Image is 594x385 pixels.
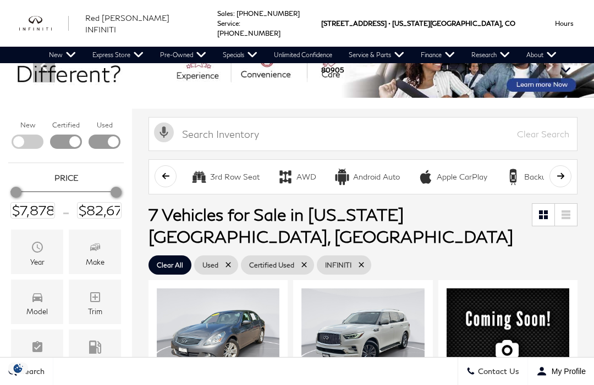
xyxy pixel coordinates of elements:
[152,47,215,63] a: Pre-Owned
[148,204,513,246] span: 7 Vehicles for Sale in [US_STATE][GEOGRAPHIC_DATA], [GEOGRAPHIC_DATA]
[539,49,561,82] div: Next
[26,308,48,315] div: Model
[89,238,102,258] span: Make
[41,47,84,63] a: New
[296,172,316,182] div: AWD
[17,367,45,376] span: Search
[271,165,322,188] button: AWDAWD
[328,165,406,188] button: Android AutoAndroid Auto
[85,13,169,34] span: Red [PERSON_NAME] INFINITI
[237,9,300,18] a: [PHONE_NUMBER]
[217,29,280,37] a: [PHONE_NUMBER]
[321,19,515,74] a: [STREET_ADDRESS] • [US_STATE][GEOGRAPHIC_DATA], CO 80905
[499,165,587,188] button: Backup CameraBackup Camera
[30,258,45,266] div: Year
[10,187,21,198] div: Minimum Price
[340,47,413,63] a: Service & Parts
[77,202,122,219] input: Maximum
[299,77,310,88] span: Go to slide 3
[69,230,121,274] div: MakeMake
[353,172,400,182] div: Android Auto
[215,47,266,63] a: Specials
[89,338,102,358] span: Fueltype
[154,122,174,142] svg: Click to toggle on voice search
[505,169,521,185] div: Backup Camera
[33,49,55,82] div: Previous
[5,362,31,374] img: Opt-Out Icon
[19,16,69,31] img: INFINITI
[202,258,218,272] span: Used
[111,187,122,198] div: Maximum Price
[157,288,279,380] img: 2011 INFINITI G25 X
[8,120,124,163] div: Filter by Vehicle Type
[547,367,586,376] span: My Profile
[11,230,63,274] div: YearYear
[437,172,487,182] div: Apple CarPlay
[157,258,183,272] span: Clear All
[413,47,463,63] a: Finance
[97,120,113,131] label: Used
[528,358,594,385] button: Open user profile menu
[14,173,118,183] h5: Price
[41,47,565,63] nav: Main Navigation
[148,117,577,151] input: Search Inventory
[217,19,239,27] span: Service
[10,202,55,219] input: Minimum
[84,47,152,63] a: Express Store
[325,258,351,272] span: INFINITI
[185,165,266,188] button: 3rd Row Seat3rd Row Seat
[10,183,122,219] div: Price
[447,288,569,383] img: 2024 INFINITI QX50 SPORT
[411,165,493,188] button: Apple CarPlayApple CarPlay
[191,169,207,185] div: 3rd Row Seat
[31,338,44,358] span: Features
[321,47,344,93] span: 80905
[52,120,80,131] label: Certified
[239,19,240,27] span: :
[463,47,518,63] a: Research
[524,172,581,182] div: Backup Camera
[301,288,424,380] img: 2022 INFINITI QX80 LUXE
[249,258,294,272] span: Certified Used
[5,362,31,374] section: Click to Open Cookie Consent Modal
[11,330,63,374] div: FeaturesFeatures
[155,165,177,187] button: scroll left
[233,9,235,18] span: :
[85,12,201,35] a: Red [PERSON_NAME] INFINITI
[86,258,105,266] div: Make
[20,120,35,131] label: New
[277,169,294,185] div: AWD
[69,330,121,374] div: FueltypeFueltype
[417,169,434,185] div: Apple CarPlay
[89,288,102,308] span: Trim
[69,280,121,324] div: TrimTrim
[88,308,102,315] div: Trim
[31,238,44,258] span: Year
[284,77,295,88] span: Go to slide 2
[334,169,350,185] div: Android Auto
[268,77,279,88] span: Go to slide 1
[19,16,69,31] a: infiniti
[518,47,565,63] a: About
[11,280,63,324] div: ModelModel
[217,9,233,18] span: Sales
[266,47,340,63] a: Unlimited Confidence
[549,165,571,187] button: scroll right
[475,367,519,376] span: Contact Us
[210,172,260,182] div: 3rd Row Seat
[315,77,326,88] span: Go to slide 4
[31,288,44,308] span: Model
